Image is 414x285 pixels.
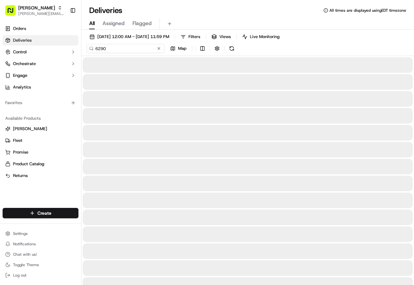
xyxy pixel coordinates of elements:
[3,250,78,259] button: Chat with us!
[3,47,78,57] button: Control
[3,113,78,124] div: Available Products
[227,44,236,53] button: Refresh
[13,73,27,78] span: Engage
[219,34,231,40] span: Views
[87,32,172,41] button: [DATE] 12:00 AM - [DATE] 11:59 PM
[178,46,186,51] span: Map
[97,34,169,40] span: [DATE] 12:00 AM - [DATE] 11:59 PM
[167,44,189,53] button: Map
[3,239,78,249] button: Notifications
[3,135,78,146] button: Fleet
[13,252,37,257] span: Chat with us!
[89,5,122,16] h1: Deliveries
[13,37,32,43] span: Deliveries
[13,273,26,278] span: Log out
[22,69,82,74] div: We're available if you need us!
[209,32,234,41] button: Views
[13,84,31,90] span: Analytics
[3,208,78,218] button: Create
[329,8,406,13] span: All times are displayed using EDT timezone
[103,20,125,27] span: Assigned
[13,49,27,55] span: Control
[250,34,280,40] span: Live Monitoring
[5,173,76,179] a: Returns
[46,110,79,115] a: Powered byPylon
[13,149,28,155] span: Promise
[5,138,76,143] a: Fleet
[13,173,28,179] span: Returns
[3,170,78,181] button: Returns
[18,5,55,11] button: [PERSON_NAME]
[3,260,78,269] button: Toggle Theme
[13,231,28,236] span: Settings
[55,95,60,100] div: 💻
[7,7,20,20] img: Nash
[4,92,52,103] a: 📗Knowledge Base
[13,126,47,132] span: [PERSON_NAME]
[37,210,51,216] span: Create
[62,94,104,101] span: API Documentation
[5,149,76,155] a: Promise
[89,20,95,27] span: All
[87,44,165,53] input: Type to search
[132,20,152,27] span: Flagged
[3,147,78,157] button: Promise
[188,34,200,40] span: Filters
[3,271,78,280] button: Log out
[3,70,78,81] button: Engage
[111,64,118,72] button: Start new chat
[7,95,12,100] div: 📗
[13,61,36,67] span: Orchestrate
[7,62,18,74] img: 1736555255976-a54dd68f-1ca7-489b-9aae-adbdc363a1c4
[3,159,78,169] button: Product Catalog
[3,124,78,134] button: [PERSON_NAME]
[13,26,26,32] span: Orders
[239,32,283,41] button: Live Monitoring
[52,92,107,103] a: 💻API Documentation
[18,11,65,16] button: [PERSON_NAME][EMAIL_ADDRESS][PERSON_NAME][DOMAIN_NAME]
[3,3,67,18] button: [PERSON_NAME][PERSON_NAME][EMAIL_ADDRESS][PERSON_NAME][DOMAIN_NAME]
[5,161,76,167] a: Product Catalog
[3,35,78,46] a: Deliveries
[13,262,39,267] span: Toggle Theme
[7,26,118,36] p: Welcome 👋
[3,59,78,69] button: Orchestrate
[13,94,50,101] span: Knowledge Base
[178,32,203,41] button: Filters
[17,42,117,49] input: Got a question? Start typing here...
[13,161,44,167] span: Product Catalog
[3,229,78,238] button: Settings
[3,23,78,34] a: Orders
[13,138,22,143] span: Fleet
[3,82,78,92] a: Analytics
[65,110,79,115] span: Pylon
[13,241,36,247] span: Notifications
[5,126,76,132] a: [PERSON_NAME]
[3,98,78,108] div: Favorites
[22,62,107,69] div: Start new chat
